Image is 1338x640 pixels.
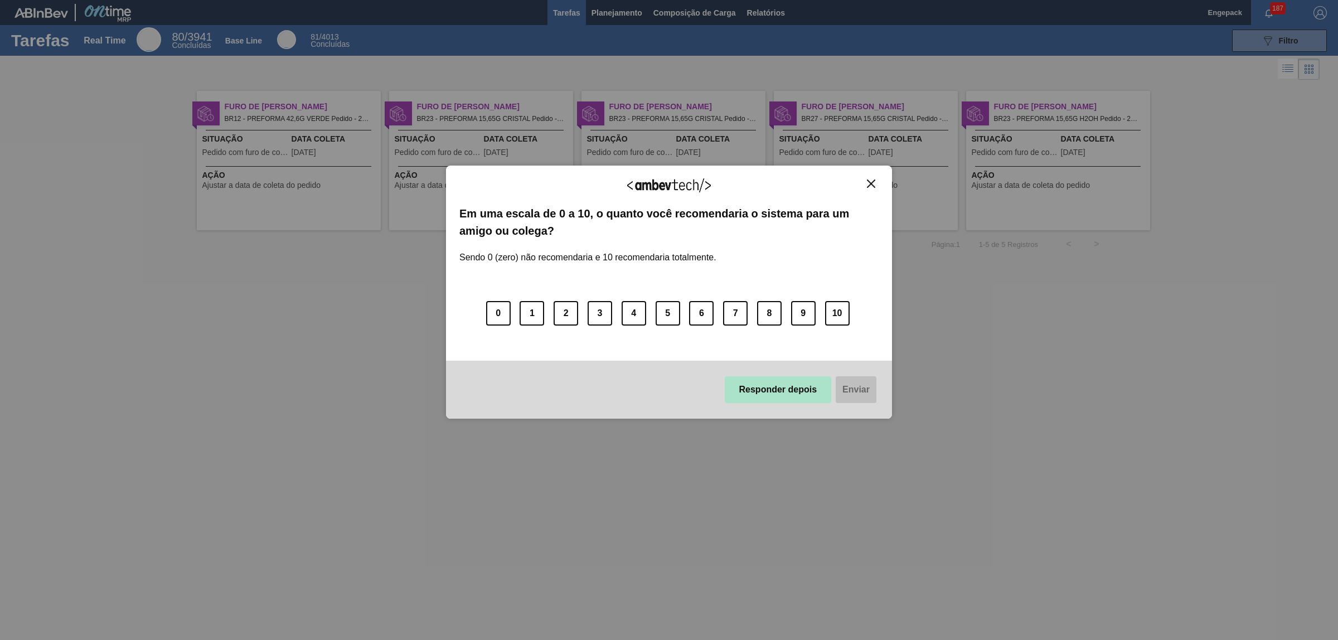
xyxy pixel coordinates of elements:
button: 8 [757,301,782,326]
button: 5 [656,301,680,326]
button: 4 [622,301,646,326]
button: 0 [486,301,511,326]
button: 10 [825,301,850,326]
button: Responder depois [725,376,832,403]
button: 7 [723,301,748,326]
img: Logo Ambevtech [627,178,711,192]
button: 9 [791,301,816,326]
button: 6 [689,301,714,326]
button: 2 [554,301,578,326]
button: 3 [588,301,612,326]
img: Close [867,180,875,188]
button: Close [864,179,879,188]
button: 1 [520,301,544,326]
label: Em uma escala de 0 a 10, o quanto você recomendaria o sistema para um amigo ou colega? [459,205,879,239]
label: Sendo 0 (zero) não recomendaria e 10 recomendaria totalmente. [459,239,716,263]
